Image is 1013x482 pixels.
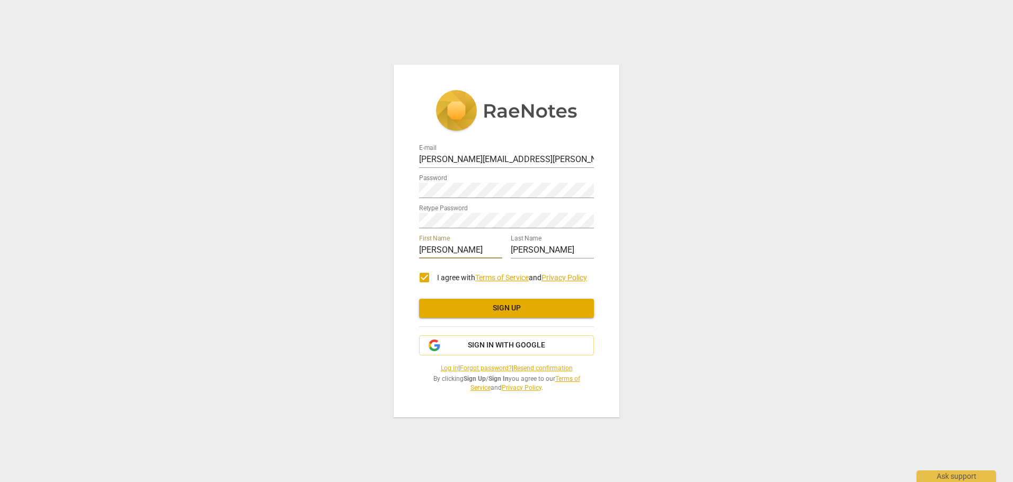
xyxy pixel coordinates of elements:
[436,90,577,133] img: 5ac2273c67554f335776073100b6d88f.svg
[419,145,437,151] label: E-mail
[460,364,512,372] a: Forgot password?
[419,236,450,242] label: First Name
[419,364,594,373] span: | |
[419,206,468,212] label: Retype Password
[419,374,594,392] span: By clicking / you agree to our and .
[464,375,486,382] b: Sign Up
[541,273,587,282] a: Privacy Policy
[419,299,594,318] button: Sign up
[513,364,573,372] a: Resend confirmation
[428,303,585,314] span: Sign up
[470,375,580,391] a: Terms of Service
[502,384,541,391] a: Privacy Policy
[488,375,509,382] b: Sign In
[437,273,587,282] span: I agree with and
[917,470,996,482] div: Ask support
[468,340,545,351] span: Sign in with Google
[419,175,447,182] label: Password
[511,236,541,242] label: Last Name
[419,335,594,355] button: Sign in with Google
[475,273,529,282] a: Terms of Service
[441,364,458,372] a: Log in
